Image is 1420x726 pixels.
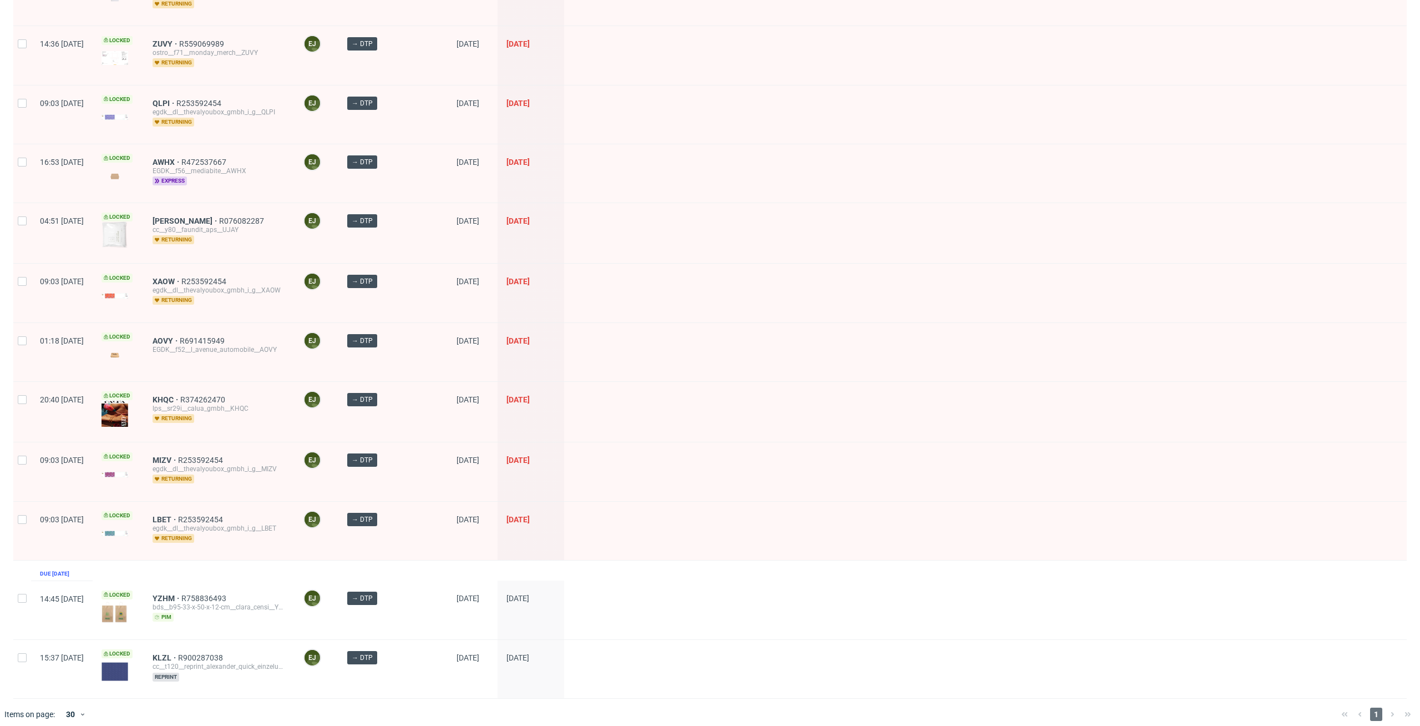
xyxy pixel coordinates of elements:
span: [DATE] [506,39,530,48]
a: [PERSON_NAME] [153,216,219,225]
a: R559069989 [179,39,226,48]
figcaption: EJ [305,95,320,111]
figcaption: EJ [305,36,320,52]
a: KLZL [153,653,178,662]
span: R076082287 [219,216,266,225]
span: R253592454 [178,515,225,524]
img: version_two_editor_design.png [102,114,128,120]
span: → DTP [352,395,373,405]
span: Locked [102,36,133,45]
img: version_two_editor_design [102,221,128,248]
span: → DTP [352,39,373,49]
span: returning [153,534,194,543]
a: ZUVY [153,39,179,48]
span: Locked [102,649,133,658]
a: AOVY [153,336,180,345]
span: [DATE] [506,515,530,524]
a: R253592454 [176,99,224,108]
span: [DATE] [506,456,530,465]
span: reprint [153,673,179,682]
figcaption: EJ [305,512,320,527]
a: R253592454 [181,277,229,286]
span: [DATE] [457,515,479,524]
span: MIZV [153,456,178,465]
a: R374262470 [180,395,227,404]
div: bds__b95-33-x-50-x-12-cm__clara_censi__YZHM [153,603,286,612]
img: version_two_editor_design.png [102,400,128,427]
span: 14:36 [DATE] [40,39,84,48]
a: LBET [153,515,178,524]
div: lps__sr29i__calua_gmbh__KHQC [153,404,286,413]
span: → DTP [352,653,373,663]
span: 16:53 [DATE] [40,158,84,167]
div: cc__y80__faundit_aps__UJAY [153,225,286,234]
span: → DTP [352,98,373,108]
span: [DATE] [506,99,530,108]
span: [DATE] [506,594,529,603]
span: 1 [1370,708,1382,721]
span: [DATE] [506,277,530,286]
span: Locked [102,154,133,163]
span: [DATE] [457,277,479,286]
img: version_two_editor_design [102,602,128,623]
img: version_two_editor_design.png [102,531,128,536]
span: returning [153,118,194,127]
figcaption: EJ [305,591,320,606]
span: Locked [102,332,133,341]
span: Locked [102,274,133,283]
span: 01:18 [DATE] [40,336,84,345]
span: Locked [102,391,133,400]
a: YZHM [153,594,181,603]
span: [DATE] [506,395,530,404]
div: egdk__dl__thevalyoubox_gmbh_i_g__LBET [153,524,286,533]
span: [DATE] [457,456,479,465]
div: ostro__f71__monday_merch__ZUVY [153,48,286,57]
a: R900287038 [178,653,225,662]
span: Items on page: [4,709,55,720]
figcaption: EJ [305,154,320,170]
span: 09:03 [DATE] [40,456,84,465]
span: returning [153,235,194,244]
span: → DTP [352,336,373,346]
span: 09:03 [DATE] [40,99,84,108]
a: XAOW [153,277,181,286]
a: KHQC [153,395,180,404]
div: EGDK__f52__l_avenue_automobile__AOVY [153,345,286,354]
span: [DATE] [457,594,479,603]
span: returning [153,296,194,305]
span: AWHX [153,158,181,167]
span: pim [153,613,174,622]
span: [DATE] [457,395,479,404]
a: R253592454 [178,456,225,465]
span: → DTP [352,276,373,286]
img: version_two_editor_design.png [102,169,128,184]
a: R472537667 [181,158,229,167]
div: Due [DATE] [40,569,69,578]
figcaption: EJ [305,452,320,468]
span: → DTP [352,455,373,465]
a: R758836493 [181,594,229,603]
span: → DTP [352,216,373,226]
span: [DATE] [457,39,479,48]
span: express [153,177,187,185]
span: 09:03 [DATE] [40,277,84,286]
img: version_two_editor_design [102,662,128,681]
figcaption: EJ [305,650,320,665]
figcaption: EJ [305,213,320,229]
div: egdk__dl__thevalyoubox_gmbh_i_g__QLPI [153,108,286,117]
figcaption: EJ [305,392,320,407]
span: 15:37 [DATE] [40,653,84,662]
span: Locked [102,511,133,520]
span: → DTP [352,515,373,525]
img: version_two_editor_design [102,347,128,362]
a: R691415949 [180,336,227,345]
